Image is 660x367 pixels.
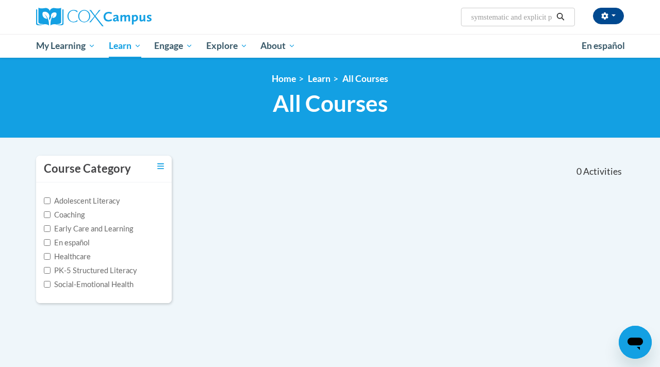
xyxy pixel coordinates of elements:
input: Checkbox for Options [44,225,51,232]
span: All Courses [273,90,388,117]
span: Learn [109,40,141,52]
label: Adolescent Literacy [44,195,120,207]
a: All Courses [342,73,388,84]
img: Cox Campus [36,8,152,26]
input: Search Courses [470,11,553,23]
a: Learn [102,34,148,58]
a: Engage [147,34,200,58]
span: About [260,40,295,52]
a: Home [272,73,296,84]
input: Checkbox for Options [44,197,51,204]
h3: Course Category [44,161,131,177]
div: Main menu [28,34,632,58]
a: About [254,34,303,58]
a: Toggle collapse [157,161,164,172]
button: Account Settings [593,8,624,24]
span: 0 [576,166,582,177]
span: En español [582,40,625,51]
a: Learn [308,73,331,84]
label: Healthcare [44,251,91,262]
input: Checkbox for Options [44,281,51,288]
input: Checkbox for Options [44,211,51,218]
label: En español [44,237,90,248]
a: Cox Campus [36,8,222,26]
label: Early Care and Learning [44,223,133,235]
input: Checkbox for Options [44,253,51,260]
span: Engage [154,40,193,52]
label: PK-5 Structured Literacy [44,265,137,276]
span: Explore [206,40,247,52]
input: Checkbox for Options [44,267,51,274]
span: Activities [583,166,622,177]
a: My Learning [29,34,102,58]
a: Explore [200,34,254,58]
label: Social-Emotional Health [44,279,134,290]
label: Coaching [44,209,85,221]
a: En español [575,35,632,57]
span: My Learning [36,40,95,52]
button: Search [553,11,568,23]
input: Checkbox for Options [44,239,51,246]
iframe: Button to launch messaging window [619,326,652,359]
